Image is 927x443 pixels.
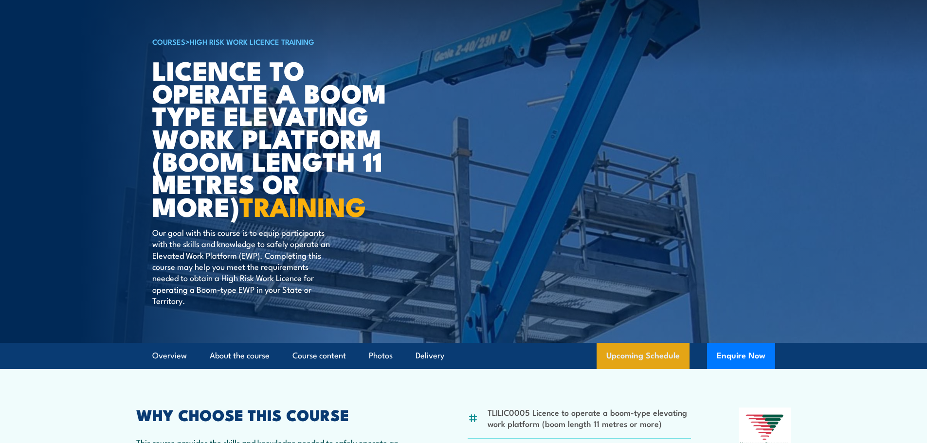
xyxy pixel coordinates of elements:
[210,343,270,369] a: About the course
[597,343,690,369] a: Upcoming Schedule
[152,36,185,47] a: COURSES
[136,408,420,421] h2: WHY CHOOSE THIS COURSE
[707,343,775,369] button: Enquire Now
[152,58,393,217] h1: Licence to operate a boom type elevating work platform (boom length 11 metres or more)
[292,343,346,369] a: Course content
[416,343,444,369] a: Delivery
[152,35,393,47] h6: >
[239,185,366,226] strong: TRAINING
[152,227,330,306] p: Our goal with this course is to equip participants with the skills and knowledge to safely operat...
[488,407,691,429] li: TLILIC0005 Licence to operate a boom-type elevating work platform (boom length 11 metres or more)
[190,36,314,47] a: High Risk Work Licence Training
[369,343,393,369] a: Photos
[152,343,187,369] a: Overview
